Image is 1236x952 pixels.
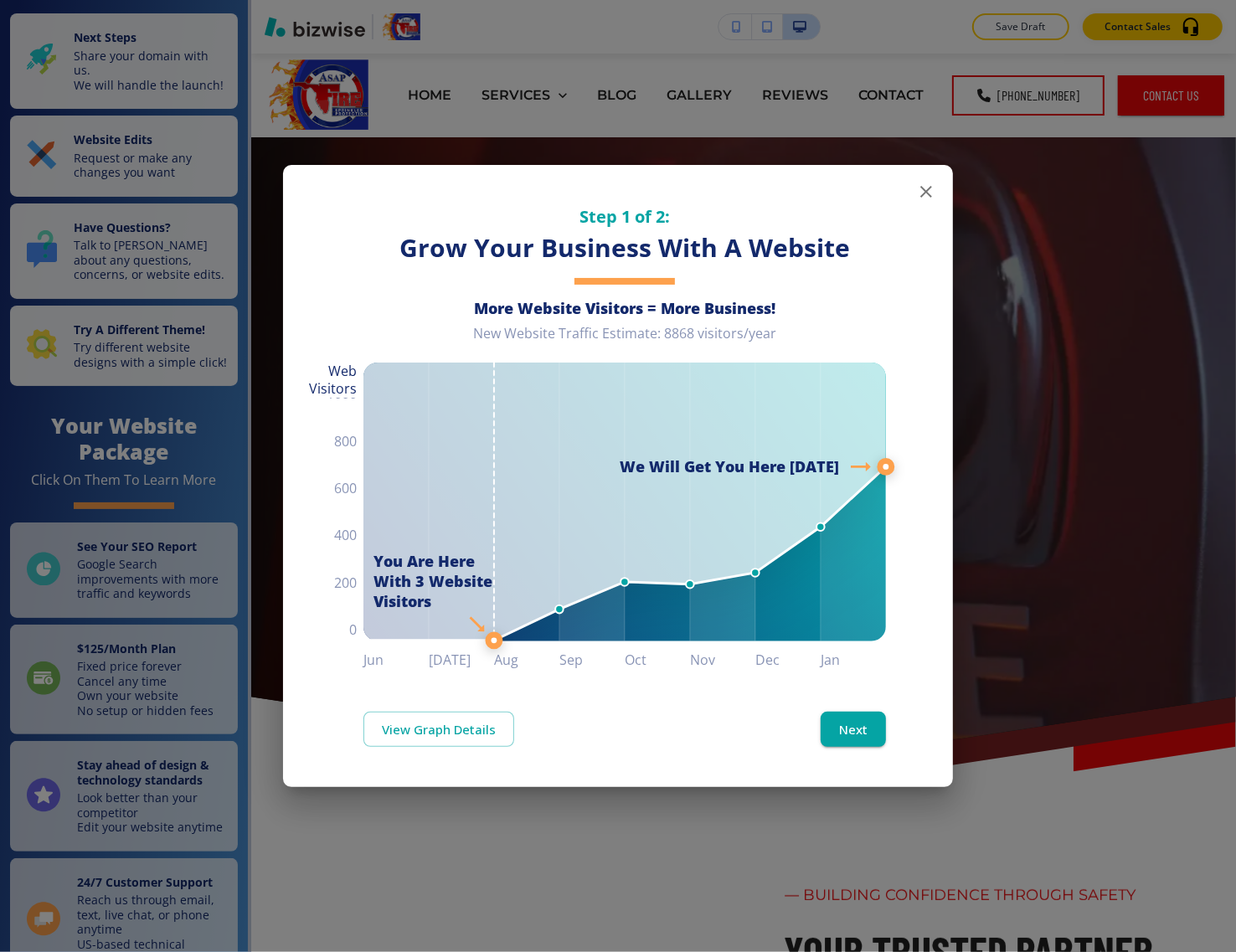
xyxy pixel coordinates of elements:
[363,712,514,747] a: View Graph Details
[429,648,494,672] h6: [DATE]
[363,231,886,265] h3: Grow Your Business With A Website
[821,712,886,747] button: Next
[363,298,886,318] h6: More Website Visitors = More Business!
[363,205,886,228] h5: Step 1 of 2:
[363,325,886,356] div: New Website Traffic Estimate: 8868 visitors/year
[821,648,886,672] h6: Jan
[494,648,559,672] h6: Aug
[690,648,755,672] h6: Nov
[363,648,429,672] h6: Jun
[559,648,625,672] h6: Sep
[755,648,821,672] h6: Dec
[625,648,690,672] h6: Oct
